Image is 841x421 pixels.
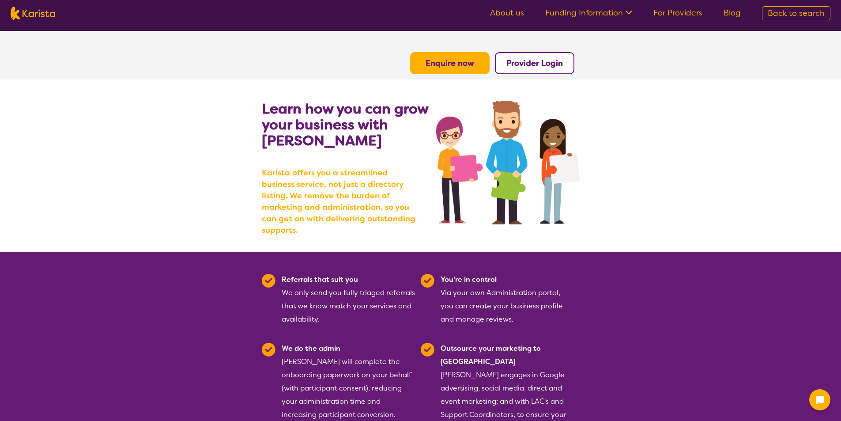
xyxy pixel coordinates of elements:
[441,273,574,326] div: Via your own Administration portal, you can create your business profile and manage reviews.
[262,343,275,357] img: Tick
[421,343,434,357] img: Tick
[262,167,421,236] b: Karista offers you a streamlined business service, not just a directory listing. We remove the bu...
[262,99,428,150] b: Learn how you can grow your business with [PERSON_NAME]
[495,52,574,74] button: Provider Login
[768,8,825,19] span: Back to search
[426,58,474,68] a: Enquire now
[762,6,830,20] a: Back to search
[441,275,497,284] b: You're in control
[436,101,579,224] img: grow your business with Karista
[421,274,434,288] img: Tick
[506,58,563,68] a: Provider Login
[11,7,55,20] img: Karista logo
[262,274,275,288] img: Tick
[490,8,524,18] a: About us
[282,275,358,284] b: Referrals that suit you
[545,8,632,18] a: Funding Information
[282,273,415,326] div: We only send you fully triaged referrals that we know match your services and availability.
[653,8,702,18] a: For Providers
[724,8,741,18] a: Blog
[441,344,541,366] b: Outsource your marketing to [GEOGRAPHIC_DATA]
[282,344,340,353] b: We do the admin
[410,52,490,74] button: Enquire now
